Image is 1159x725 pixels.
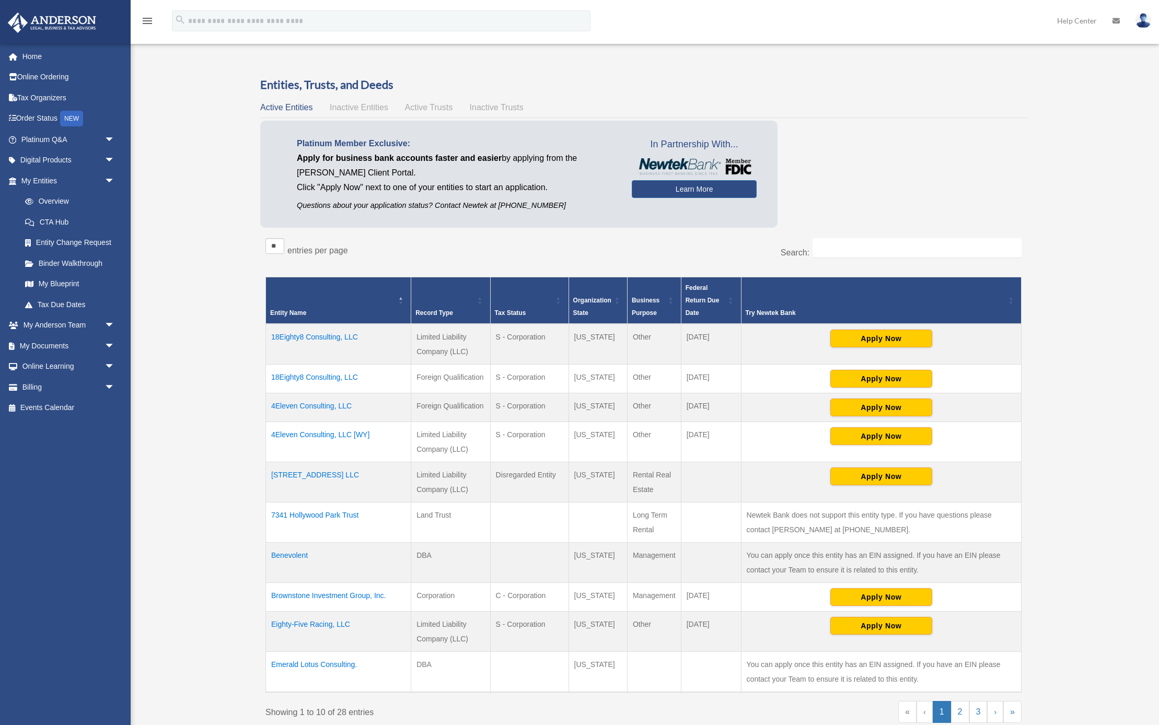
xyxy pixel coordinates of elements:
[627,393,681,422] td: Other
[411,542,490,582] td: DBA
[141,15,154,27] i: menu
[569,422,627,462] td: [US_STATE]
[490,422,569,462] td: S - Corporation
[7,46,131,67] a: Home
[415,309,453,317] span: Record Type
[898,701,917,723] a: First
[681,611,741,651] td: [DATE]
[830,617,932,635] button: Apply Now
[411,393,490,422] td: Foreign Qualification
[627,611,681,651] td: Other
[266,277,411,324] th: Entity Name: Activate to invert sorting
[266,542,411,582] td: Benevolent
[141,18,154,27] a: menu
[105,170,125,192] span: arrow_drop_down
[15,232,125,253] a: Entity Change Request
[15,294,125,315] a: Tax Due Dates
[830,588,932,606] button: Apply Now
[741,502,1021,542] td: Newtek Bank does not support this entity type. If you have questions please contact [PERSON_NAME]...
[830,370,932,388] button: Apply Now
[632,297,659,317] span: Business Purpose
[490,324,569,365] td: S - Corporation
[627,542,681,582] td: Management
[969,701,988,723] a: 3
[60,111,83,126] div: NEW
[266,364,411,393] td: 18Eighty8 Consulting, LLC
[266,393,411,422] td: 4Eleven Consulting, LLC
[569,277,627,324] th: Organization State: Activate to sort
[15,191,120,212] a: Overview
[681,324,741,365] td: [DATE]
[490,611,569,651] td: S - Corporation
[7,377,131,397] a: Billingarrow_drop_down
[569,651,627,692] td: [US_STATE]
[569,611,627,651] td: [US_STATE]
[266,462,411,502] td: [STREET_ADDRESS] LLC
[741,651,1021,692] td: You can apply once this entity has an EIN assigned. If you have an EIN please contact your Team t...
[411,582,490,611] td: Corporation
[495,309,526,317] span: Tax Status
[681,422,741,462] td: [DATE]
[830,399,932,416] button: Apply Now
[15,274,125,295] a: My Blueprint
[681,393,741,422] td: [DATE]
[490,582,569,611] td: C - Corporation
[411,277,490,324] th: Record Type: Activate to sort
[490,393,569,422] td: S - Corporation
[7,87,131,108] a: Tax Organizers
[105,377,125,398] span: arrow_drop_down
[7,150,131,171] a: Digital Productsarrow_drop_down
[411,364,490,393] td: Foreign Qualification
[627,462,681,502] td: Rental Real Estate
[15,212,125,232] a: CTA Hub
[746,307,1005,319] div: Try Newtek Bank
[490,364,569,393] td: S - Corporation
[297,151,616,180] p: by applying from the [PERSON_NAME] Client Portal.
[569,364,627,393] td: [US_STATE]
[490,277,569,324] th: Tax Status: Activate to sort
[297,180,616,195] p: Click "Apply Now" next to one of your entities to start an application.
[627,422,681,462] td: Other
[933,701,951,723] a: 1
[627,502,681,542] td: Long Term Rental
[627,324,681,365] td: Other
[266,324,411,365] td: 18Eighty8 Consulting, LLC
[830,467,932,485] button: Apply Now
[490,462,569,502] td: Disregarded Entity
[637,158,751,175] img: NewtekBankLogoSM.png
[681,364,741,393] td: [DATE]
[569,542,627,582] td: [US_STATE]
[260,103,312,112] span: Active Entities
[573,297,611,317] span: Organization State
[297,154,502,162] span: Apply for business bank accounts faster and easier
[7,129,131,150] a: Platinum Q&Aarrow_drop_down
[632,136,757,153] span: In Partnership With...
[105,150,125,171] span: arrow_drop_down
[270,309,306,317] span: Entity Name
[287,246,348,255] label: entries per page
[781,248,809,257] label: Search:
[411,651,490,692] td: DBA
[1003,701,1022,723] a: Last
[951,701,969,723] a: 2
[411,462,490,502] td: Limited Liability Company (LLC)
[686,284,720,317] span: Federal Return Due Date
[569,462,627,502] td: [US_STATE]
[266,582,411,611] td: Brownstone Investment Group, Inc.
[266,611,411,651] td: Eighty-Five Racing, LLC
[266,502,411,542] td: 7341 Hollywood Park Trust
[411,611,490,651] td: Limited Liability Company (LLC)
[411,502,490,542] td: Land Trust
[297,199,616,212] p: Questions about your application status? Contact Newtek at [PHONE_NUMBER]
[627,277,681,324] th: Business Purpose: Activate to sort
[405,103,453,112] span: Active Trusts
[470,103,524,112] span: Inactive Trusts
[681,582,741,611] td: [DATE]
[7,108,131,130] a: Order StatusNEW
[266,651,411,692] td: Emerald Lotus Consulting.
[632,180,757,198] a: Learn More
[260,77,1027,93] h3: Entities, Trusts, and Deeds
[105,315,125,336] span: arrow_drop_down
[569,324,627,365] td: [US_STATE]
